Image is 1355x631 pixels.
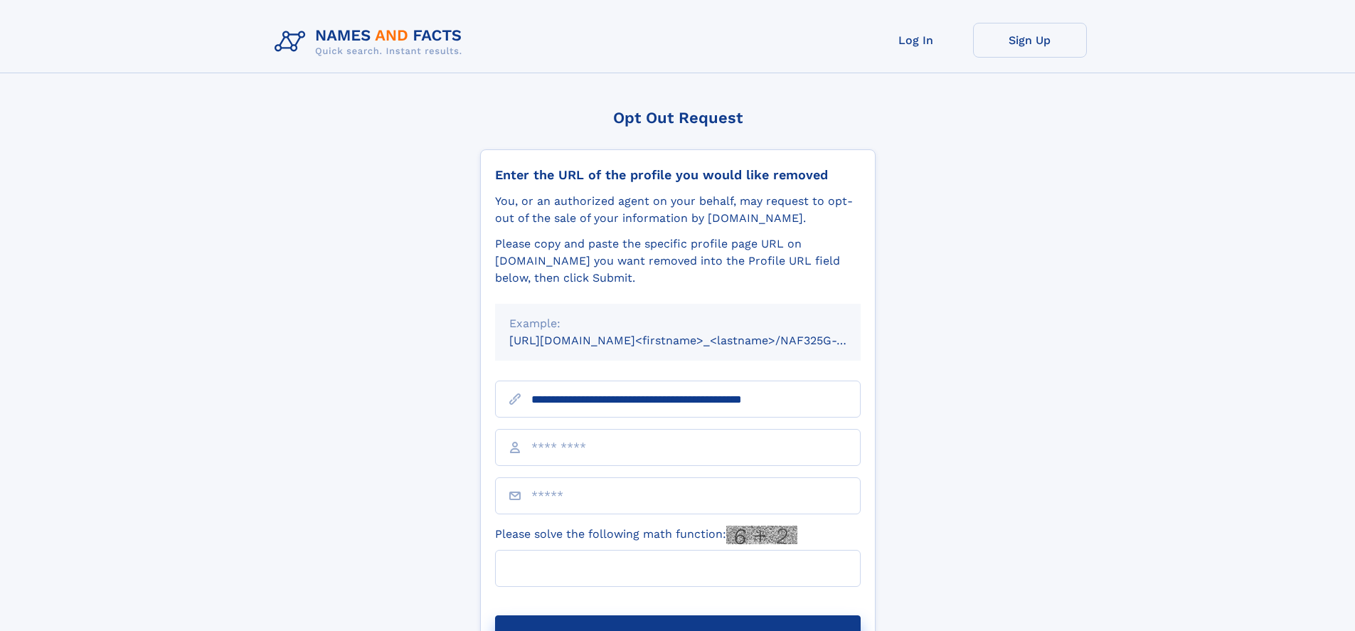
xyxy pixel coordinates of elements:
div: Please copy and paste the specific profile page URL on [DOMAIN_NAME] you want removed into the Pr... [495,235,861,287]
div: Example: [509,315,846,332]
div: You, or an authorized agent on your behalf, may request to opt-out of the sale of your informatio... [495,193,861,227]
a: Sign Up [973,23,1087,58]
a: Log In [859,23,973,58]
label: Please solve the following math function: [495,526,797,544]
img: Logo Names and Facts [269,23,474,61]
small: [URL][DOMAIN_NAME]<firstname>_<lastname>/NAF325G-xxxxxxxx [509,334,888,347]
div: Opt Out Request [480,109,876,127]
div: Enter the URL of the profile you would like removed [495,167,861,183]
